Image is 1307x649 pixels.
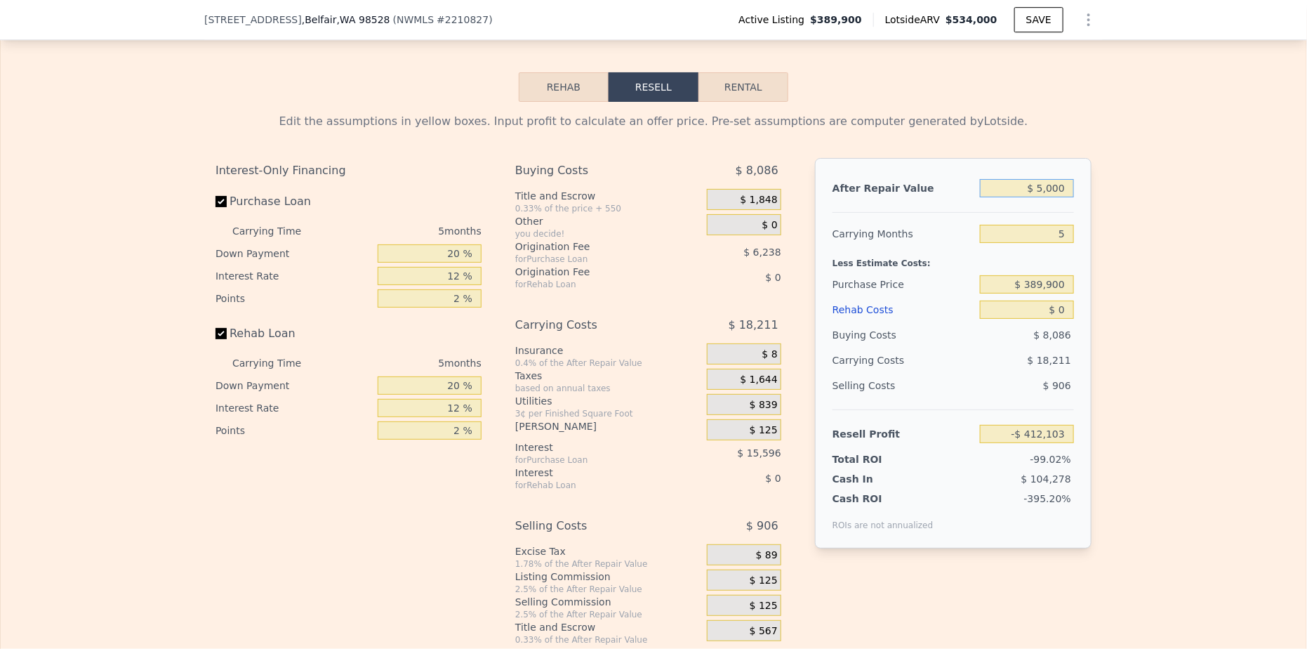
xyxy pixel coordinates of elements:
[515,214,701,228] div: Other
[750,575,778,587] span: $ 125
[215,265,372,287] div: Interest Rate
[215,189,372,214] label: Purchase Loan
[1075,6,1103,34] button: Show Options
[515,544,701,558] div: Excise Tax
[337,14,390,25] span: , WA 98528
[515,254,672,265] div: for Purchase Loan
[215,419,372,442] div: Points
[1021,473,1071,485] span: $ 104,278
[329,220,482,242] div: 5 months
[1034,329,1071,341] span: $ 8,086
[215,397,372,419] div: Interest Rate
[750,424,778,437] span: $ 125
[750,600,778,612] span: $ 125
[515,158,672,183] div: Buying Costs
[515,189,701,203] div: Title and Escrow
[397,14,434,25] span: NWMLS
[1024,493,1071,504] span: -395.20%
[515,584,701,595] div: 2.5% of the After Repair Value
[515,620,701,634] div: Title and Escrow
[756,549,778,562] span: $ 89
[515,454,672,466] div: for Purchase Loan
[393,13,493,27] div: ( )
[832,492,934,506] div: Cash ROI
[215,374,372,397] div: Down Payment
[740,194,777,206] span: $ 1,848
[515,466,672,480] div: Interest
[515,595,701,609] div: Selling Commission
[750,625,778,638] span: $ 567
[232,220,324,242] div: Carrying Time
[832,221,974,247] div: Carrying Months
[736,158,778,183] span: $ 8,086
[515,394,701,408] div: Utilities
[1014,7,1063,32] button: SAVE
[832,247,1074,272] div: Less Estimate Costs:
[762,219,778,232] span: $ 0
[1043,380,1071,391] span: $ 906
[215,287,372,310] div: Points
[515,558,701,570] div: 1.78% of the After Repair Value
[515,369,701,383] div: Taxes
[738,447,781,459] span: $ 15,596
[515,240,672,254] div: Origination Fee
[515,408,701,419] div: 3¢ per Finished Square Foot
[832,297,974,322] div: Rehab Costs
[515,609,701,620] div: 2.5% of the After Repair Value
[515,383,701,394] div: based on annual taxes
[832,421,974,447] div: Resell Profit
[215,158,482,183] div: Interest-Only Financing
[519,72,609,102] button: Rehab
[515,228,701,240] div: you decide!
[1028,355,1071,366] span: $ 18,211
[215,328,227,339] input: Rehab Loan
[215,113,1092,130] div: Edit the assumptions in yellow boxes. Input profit to calculate an offer price. Pre-set assumptio...
[515,203,701,214] div: 0.33% of the price + 550
[515,513,672,539] div: Selling Costs
[740,374,777,386] span: $ 1,644
[515,279,672,290] div: for Rehab Loan
[832,373,974,398] div: Selling Costs
[946,14,997,25] span: $534,000
[232,352,324,374] div: Carrying Time
[729,313,778,338] span: $ 18,211
[738,13,810,27] span: Active Listing
[215,242,372,265] div: Down Payment
[302,13,390,27] span: , Belfair
[885,13,946,27] span: Lotside ARV
[329,352,482,374] div: 5 months
[204,13,302,27] span: [STREET_ADDRESS]
[832,272,974,297] div: Purchase Price
[766,473,781,484] span: $ 0
[515,343,701,358] div: Insurance
[832,452,920,466] div: Total ROI
[762,348,778,361] span: $ 8
[515,480,672,491] div: for Rehab Loan
[515,570,701,584] div: Listing Commission
[743,247,781,258] span: $ 6,238
[515,634,701,645] div: 0.33% of the After Repair Value
[515,440,672,454] div: Interest
[215,321,372,346] label: Rehab Loan
[832,506,934,531] div: ROIs are not annualized
[832,472,920,486] div: Cash In
[832,322,974,348] div: Buying Costs
[1030,454,1071,465] span: -99.02%
[515,265,672,279] div: Origination Fee
[750,399,778,412] span: $ 839
[515,358,701,369] div: 0.4% of the After Repair Value
[515,313,672,338] div: Carrying Costs
[698,72,788,102] button: Rental
[215,196,227,207] input: Purchase Loan
[832,176,974,201] div: After Repair Value
[746,513,778,539] span: $ 906
[515,419,701,433] div: [PERSON_NAME]
[832,348,920,373] div: Carrying Costs
[609,72,698,102] button: Resell
[810,13,862,27] span: $389,900
[437,14,489,25] span: # 2210827
[766,272,781,283] span: $ 0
